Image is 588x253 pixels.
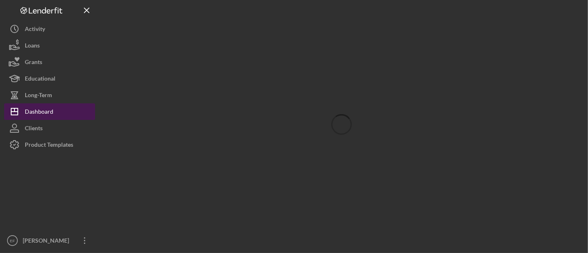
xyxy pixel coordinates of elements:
[25,136,73,155] div: Product Templates
[10,239,15,243] text: EF
[4,103,95,120] button: Dashboard
[25,103,53,122] div: Dashboard
[25,37,40,56] div: Loans
[25,87,52,105] div: Long-Term
[4,37,95,54] button: Loans
[4,136,95,153] button: Product Templates
[25,70,55,89] div: Educational
[25,21,45,39] div: Activity
[4,87,95,103] button: Long-Term
[4,232,95,249] button: EF[PERSON_NAME]
[4,21,95,37] button: Activity
[4,70,95,87] button: Educational
[4,120,95,136] button: Clients
[21,232,74,251] div: [PERSON_NAME]
[25,120,43,138] div: Clients
[4,54,95,70] button: Grants
[25,54,42,72] div: Grants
